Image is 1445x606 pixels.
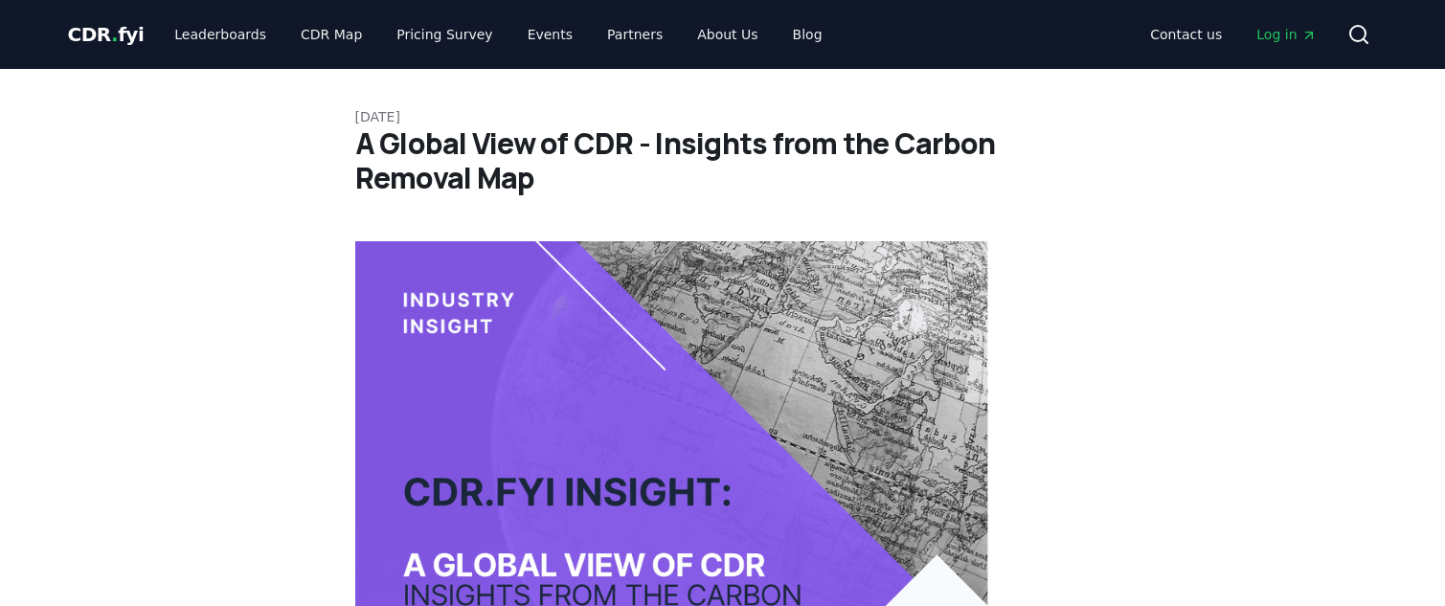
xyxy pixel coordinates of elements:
[1241,17,1331,52] a: Log in
[1135,17,1237,52] a: Contact us
[1256,25,1316,44] span: Log in
[381,17,508,52] a: Pricing Survey
[355,126,1091,195] h1: A Global View of CDR - Insights from the Carbon Removal Map
[68,23,145,46] span: CDR fyi
[682,17,773,52] a: About Us
[68,21,145,48] a: CDR.fyi
[111,23,118,46] span: .
[355,107,1091,126] p: [DATE]
[159,17,282,52] a: Leaderboards
[1135,17,1331,52] nav: Main
[285,17,377,52] a: CDR Map
[778,17,838,52] a: Blog
[159,17,837,52] nav: Main
[512,17,588,52] a: Events
[592,17,678,52] a: Partners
